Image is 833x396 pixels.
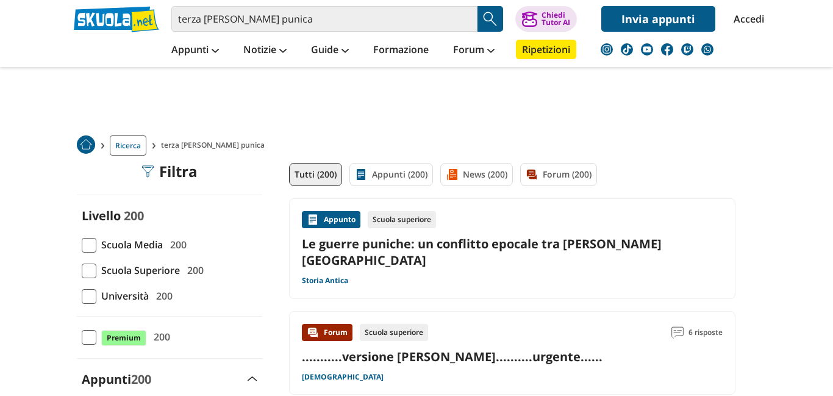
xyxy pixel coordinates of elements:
[734,6,759,32] a: Accedi
[688,324,723,341] span: 6 risposte
[701,43,713,56] img: WhatsApp
[165,237,187,253] span: 200
[661,43,673,56] img: facebook
[110,135,146,156] a: Ricerca
[302,276,348,286] a: Storia Antica
[481,10,499,28] img: Cerca appunti, riassunti o versioni
[302,348,602,365] a: ...........versione [PERSON_NAME]..........urgente......
[77,135,95,154] img: Home
[671,326,684,339] img: Commenti lettura
[142,163,198,180] div: Filtra
[516,40,576,59] a: Ripetizioni
[77,135,95,156] a: Home
[131,371,151,387] span: 200
[302,211,360,228] div: Appunto
[641,43,653,56] img: youtube
[302,372,384,382] a: [DEMOGRAPHIC_DATA]
[248,376,257,381] img: Apri e chiudi sezione
[151,288,173,304] span: 200
[124,207,144,224] span: 200
[82,207,121,224] label: Livello
[542,12,570,26] div: Chiedi Tutor AI
[621,43,633,56] img: tiktok
[440,163,513,186] a: News (200)
[289,163,342,186] a: Tutti (200)
[370,40,432,62] a: Formazione
[161,135,270,156] span: terza [PERSON_NAME] punica
[101,330,146,346] span: Premium
[240,40,290,62] a: Notizie
[526,168,538,181] img: Forum filtro contenuto
[302,236,723,268] a: Le guerre puniche: un conflitto epocale tra [PERSON_NAME][GEOGRAPHIC_DATA]
[355,168,367,181] img: Appunti filtro contenuto
[601,43,613,56] img: instagram
[308,40,352,62] a: Guide
[515,6,577,32] button: ChiediTutor AI
[82,371,151,387] label: Appunti
[307,326,319,339] img: Forum contenuto
[520,163,597,186] a: Forum (200)
[349,163,433,186] a: Appunti (200)
[477,6,503,32] button: Search Button
[681,43,693,56] img: twitch
[142,165,154,178] img: Filtra filtri mobile
[96,262,180,278] span: Scuola Superiore
[96,288,149,304] span: Università
[450,40,498,62] a: Forum
[368,211,436,228] div: Scuola superiore
[149,329,170,345] span: 200
[307,214,319,226] img: Appunti contenuto
[302,324,352,341] div: Forum
[171,6,477,32] input: Cerca appunti, riassunti o versioni
[360,324,428,341] div: Scuola superiore
[446,168,458,181] img: News filtro contenuto
[182,262,204,278] span: 200
[168,40,222,62] a: Appunti
[96,237,163,253] span: Scuola Media
[601,6,715,32] a: Invia appunti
